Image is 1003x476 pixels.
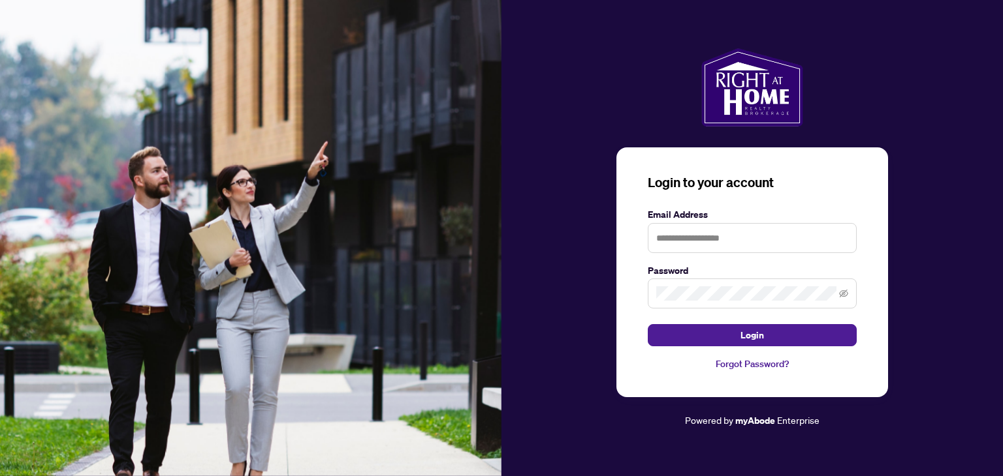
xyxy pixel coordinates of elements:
[648,173,857,192] h3: Login to your account
[839,289,848,298] span: eye-invisible
[648,263,857,278] label: Password
[701,48,803,126] img: ma-logo
[777,414,820,426] span: Enterprise
[735,413,775,428] a: myAbode
[648,324,857,346] button: Login
[740,325,764,346] span: Login
[648,357,857,371] a: Forgot Password?
[685,414,733,426] span: Powered by
[648,207,857,222] label: Email Address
